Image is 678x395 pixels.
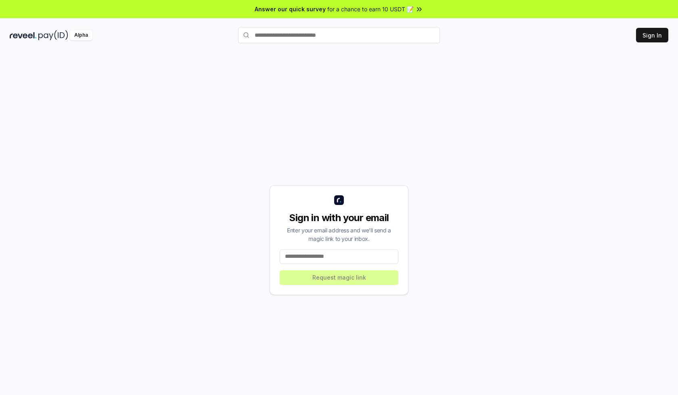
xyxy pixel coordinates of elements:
[327,5,414,13] span: for a chance to earn 10 USDT 📝
[334,195,344,205] img: logo_small
[70,30,92,40] div: Alpha
[10,30,37,40] img: reveel_dark
[636,28,668,42] button: Sign In
[280,226,398,243] div: Enter your email address and we’ll send a magic link to your inbox.
[280,211,398,224] div: Sign in with your email
[255,5,326,13] span: Answer our quick survey
[38,30,68,40] img: pay_id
